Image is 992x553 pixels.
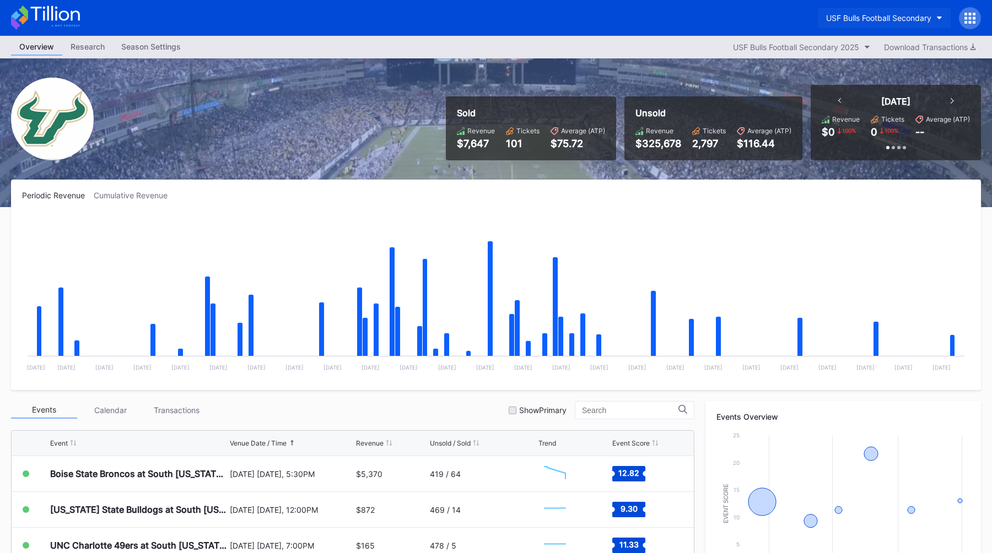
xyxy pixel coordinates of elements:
div: Event [50,439,68,447]
img: USF_Bulls_Football_Secondary.png [11,78,94,160]
text: [DATE] [209,364,228,371]
div: USF Bulls Football Secondary [826,13,931,23]
div: Average (ATP) [561,127,605,135]
text: [DATE] [438,364,456,371]
div: Calendar [77,402,143,419]
text: [DATE] [362,364,380,371]
div: Events Overview [716,412,970,421]
div: 2,797 [692,138,726,149]
text: [DATE] [247,364,266,371]
div: Unsold / Sold [430,439,471,447]
div: Trend [538,439,556,447]
text: 15 [734,486,740,493]
div: $0 [822,126,835,138]
div: $325,678 [635,138,681,149]
text: [DATE] [171,364,190,371]
text: 5 [736,541,740,547]
div: USF Bulls Football Secondary 2025 [733,42,859,52]
div: Tickets [703,127,726,135]
text: [DATE] [742,364,761,371]
text: [DATE] [666,364,684,371]
div: 469 / 14 [430,505,461,514]
text: [DATE] [400,364,418,371]
div: $5,370 [356,469,382,479]
div: 419 / 64 [430,469,461,479]
div: 100 % [841,126,857,135]
text: 10 [734,514,740,521]
div: 101 [506,138,540,149]
text: 9.30 [620,504,637,513]
div: $165 [356,541,375,550]
div: [DATE] [881,96,910,107]
div: Sold [457,107,605,118]
input: Search [582,406,678,415]
button: Download Transactions [878,40,981,55]
div: Event Score [612,439,650,447]
text: [DATE] [285,364,304,371]
div: Events [11,402,77,419]
div: Show Primary [519,405,567,415]
div: Revenue [646,127,673,135]
text: [DATE] [476,364,494,371]
div: Revenue [356,439,384,447]
a: Season Settings [113,39,189,56]
div: Venue Date / Time [230,439,287,447]
div: Download Transactions [884,42,975,52]
div: 0 [871,126,877,138]
text: [DATE] [704,364,723,371]
text: [DATE] [894,364,913,371]
text: [DATE] [590,364,608,371]
button: USF Bulls Football Secondary [818,8,951,28]
a: Overview [11,39,62,56]
div: [US_STATE] State Bulldogs at South [US_STATE] Bulls Football [50,504,227,515]
div: 100 % [883,126,899,135]
text: 20 [733,459,740,466]
div: $7,647 [457,138,495,149]
div: Research [62,39,113,55]
div: [DATE] [DATE], 7:00PM [230,541,354,550]
text: [DATE] [57,364,76,371]
a: Research [62,39,113,56]
div: -- [915,126,924,138]
text: [DATE] [780,364,799,371]
text: [DATE] [932,364,951,371]
text: [DATE] [324,364,342,371]
svg: Chart title [538,496,572,523]
div: Average (ATP) [926,115,970,123]
div: Cumulative Revenue [94,191,176,200]
div: Tickets [881,115,904,123]
div: $75.72 [551,138,605,149]
div: [DATE] [DATE], 5:30PM [230,469,354,479]
div: Revenue [832,115,860,123]
text: [DATE] [856,364,875,371]
div: Tickets [516,127,540,135]
text: [DATE] [818,364,837,371]
text: Event Score [723,484,729,523]
text: [DATE] [552,364,570,371]
text: [DATE] [27,364,45,371]
div: Unsold [635,107,791,118]
text: [DATE] [95,364,114,371]
div: Transactions [143,402,209,419]
div: Season Settings [113,39,189,55]
svg: Chart title [22,214,970,379]
div: [DATE] [DATE], 12:00PM [230,505,354,514]
div: Periodic Revenue [22,191,94,200]
text: [DATE] [514,364,532,371]
text: 25 [733,432,740,438]
text: [DATE] [133,364,152,371]
text: 12.82 [618,468,639,478]
text: [DATE] [628,364,646,371]
div: UNC Charlotte 49ers at South [US_STATE] Bulls Football [50,540,227,551]
button: USF Bulls Football Secondary 2025 [727,40,876,55]
div: Boise State Broncos at South [US_STATE] Bulls Football [50,468,227,479]
div: $872 [356,505,375,514]
div: Revenue [467,127,495,135]
div: $116.44 [737,138,791,149]
svg: Chart title [538,460,572,487]
div: 478 / 5 [430,541,456,550]
text: 11.33 [619,540,638,549]
div: Average (ATP) [747,127,791,135]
